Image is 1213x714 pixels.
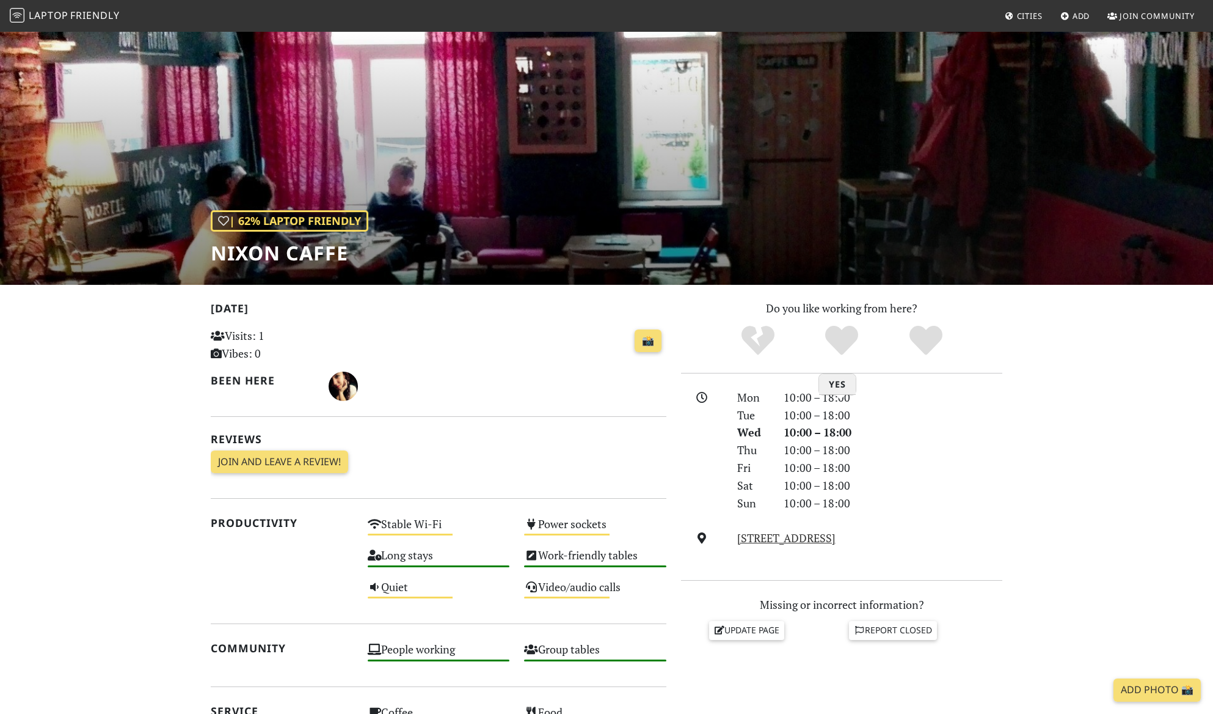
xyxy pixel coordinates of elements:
[329,378,358,392] span: Tanja Nenadović
[360,577,517,608] div: Quiet
[776,389,1010,407] div: 10:00 – 18:00
[360,545,517,576] div: Long stays
[730,424,776,441] div: Wed
[211,210,368,232] div: | 62% Laptop Friendly
[776,424,1010,441] div: 10:00 – 18:00
[1120,10,1195,21] span: Join Community
[681,596,1002,614] p: Missing or incorrect information?
[211,642,353,655] h2: Community
[776,477,1010,495] div: 10:00 – 18:00
[1055,5,1095,27] a: Add
[730,477,776,495] div: Sat
[211,241,368,265] h1: Nixon Caffe
[517,545,674,576] div: Work-friendly tables
[517,577,674,608] div: Video/audio calls
[29,9,68,22] span: Laptop
[737,531,836,545] a: [STREET_ADDRESS]
[10,6,120,27] a: LaptopFriendly LaptopFriendly
[517,639,674,671] div: Group tables
[776,459,1010,477] div: 10:00 – 18:00
[211,327,353,363] p: Visits: 1 Vibes: 0
[709,621,785,639] a: Update page
[1113,679,1201,702] a: Add Photo 📸
[1073,10,1090,21] span: Add
[211,302,666,320] h2: [DATE]
[819,374,856,395] h3: Yes
[776,495,1010,512] div: 10:00 – 18:00
[211,374,314,387] h2: Been here
[635,329,661,353] a: 📸
[1102,5,1200,27] a: Join Community
[70,9,119,22] span: Friendly
[517,514,674,545] div: Power sockets
[730,495,776,512] div: Sun
[211,517,353,529] h2: Productivity
[329,372,358,401] img: 677-tanja.jpg
[716,324,800,358] div: No
[800,324,884,358] div: Yes
[776,441,1010,459] div: 10:00 – 18:00
[10,8,24,23] img: LaptopFriendly
[730,389,776,407] div: Mon
[730,407,776,424] div: Tue
[211,433,666,446] h2: Reviews
[360,639,517,671] div: People working
[360,514,517,545] div: Stable Wi-Fi
[730,459,776,477] div: Fri
[776,407,1010,424] div: 10:00 – 18:00
[1000,5,1047,27] a: Cities
[730,441,776,459] div: Thu
[884,324,968,358] div: Definitely!
[681,300,1002,317] p: Do you like working from here?
[849,621,937,639] a: Report closed
[211,451,348,474] a: Join and leave a review!
[1017,10,1043,21] span: Cities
